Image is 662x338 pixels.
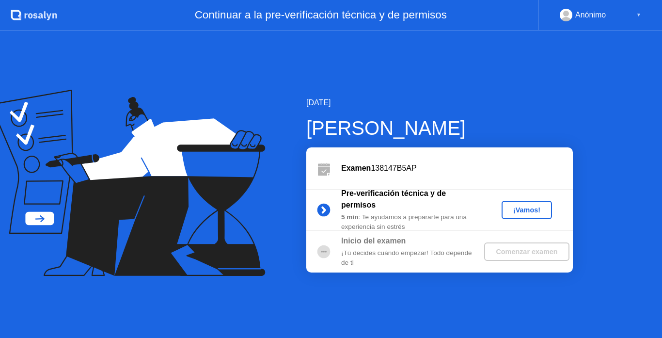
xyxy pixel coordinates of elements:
[341,237,406,245] b: Inicio del examen
[575,9,606,21] div: Anónimo
[341,248,481,268] div: ¡Tú decides cuándo empezar! Todo depende de ti
[306,113,573,143] div: [PERSON_NAME]
[505,206,548,214] div: ¡Vamos!
[636,9,641,21] div: ▼
[341,162,573,174] div: 138147B5AP
[488,248,565,256] div: Comenzar examen
[341,213,359,221] b: 5 min
[484,242,569,261] button: Comenzar examen
[502,201,552,219] button: ¡Vamos!
[306,97,573,109] div: [DATE]
[341,212,481,232] div: : Te ayudamos a prepararte para una experiencia sin estrés
[341,189,446,209] b: Pre-verificación técnica y de permisos
[341,164,371,172] b: Examen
